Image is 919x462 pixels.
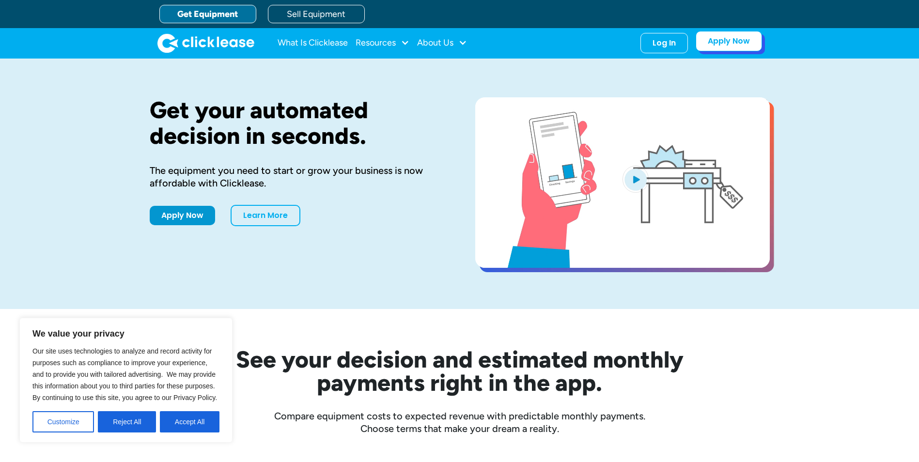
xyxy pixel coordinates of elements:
p: We value your privacy [32,328,219,339]
a: home [157,33,254,53]
button: Accept All [160,411,219,432]
span: Our site uses technologies to analyze and record activity for purposes such as compliance to impr... [32,347,217,401]
div: We value your privacy [19,318,233,443]
div: About Us [417,33,467,53]
div: Log In [653,38,676,48]
a: Learn More [231,205,300,226]
a: Sell Equipment [268,5,365,23]
a: Get Equipment [159,5,256,23]
button: Reject All [98,411,156,432]
a: Apply Now [150,206,215,225]
a: Apply Now [696,31,762,51]
img: Blue play button logo on a light blue circular background [623,166,649,193]
h1: Get your automated decision in seconds. [150,97,444,149]
div: Resources [356,33,409,53]
img: Clicklease logo [157,33,254,53]
div: Compare equipment costs to expected revenue with predictable monthly payments. Choose terms that ... [150,410,770,435]
a: What Is Clicklease [278,33,348,53]
a: open lightbox [475,97,770,268]
div: The equipment you need to start or grow your business is now affordable with Clicklease. [150,164,444,189]
button: Customize [32,411,94,432]
h2: See your decision and estimated monthly payments right in the app. [188,348,731,394]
